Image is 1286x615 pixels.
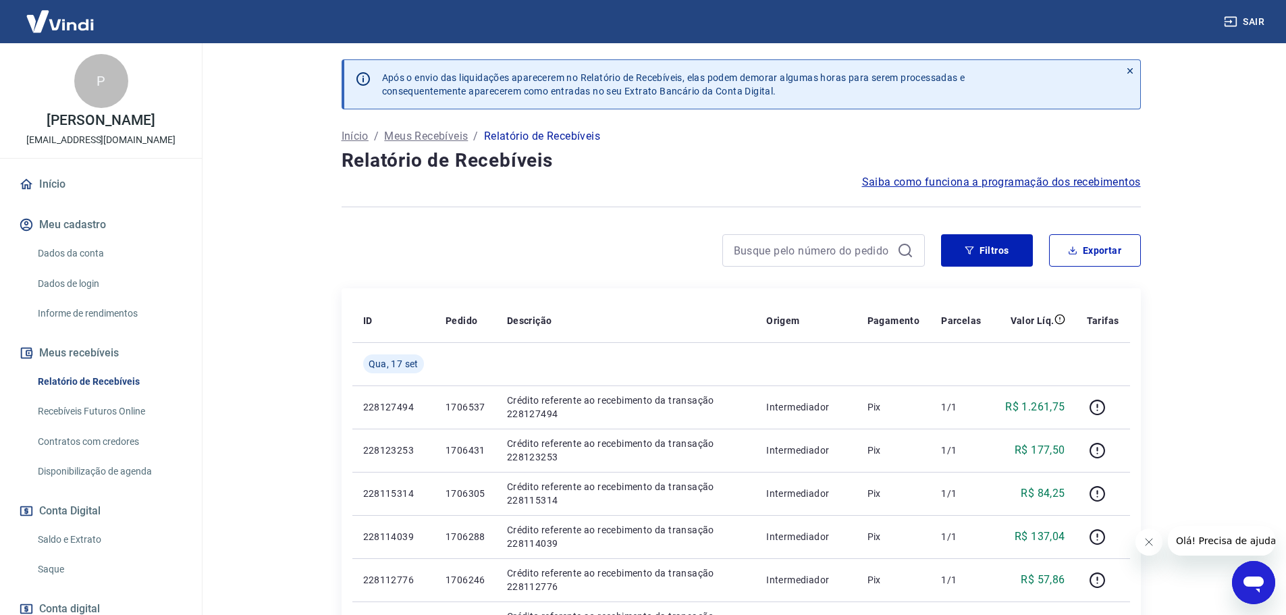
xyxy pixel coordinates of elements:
[16,1,104,42] img: Vindi
[766,444,845,457] p: Intermediador
[867,487,920,500] p: Pix
[941,573,981,587] p: 1/1
[1232,561,1275,604] iframe: Botão para abrir a janela de mensagens
[766,530,845,543] p: Intermediador
[26,133,176,147] p: [EMAIL_ADDRESS][DOMAIN_NAME]
[32,368,186,396] a: Relatório de Recebíveis
[941,530,981,543] p: 1/1
[363,400,424,414] p: 228127494
[1021,485,1065,502] p: R$ 84,25
[363,530,424,543] p: 228114039
[446,444,485,457] p: 1706431
[374,128,379,144] p: /
[446,573,485,587] p: 1706246
[867,530,920,543] p: Pix
[1011,314,1054,327] p: Valor Líq.
[1015,529,1065,545] p: R$ 137,04
[941,487,981,500] p: 1/1
[32,240,186,267] a: Dados da conta
[32,270,186,298] a: Dados de login
[507,480,745,507] p: Crédito referente ao recebimento da transação 228115314
[507,523,745,550] p: Crédito referente ao recebimento da transação 228114039
[1015,442,1065,458] p: R$ 177,50
[1221,9,1270,34] button: Sair
[8,9,113,20] span: Olá! Precisa de ajuda?
[342,147,1141,174] h4: Relatório de Recebíveis
[473,128,478,144] p: /
[1049,234,1141,267] button: Exportar
[363,487,424,500] p: 228115314
[766,573,845,587] p: Intermediador
[32,398,186,425] a: Recebíveis Futuros Online
[1021,572,1065,588] p: R$ 57,86
[941,234,1033,267] button: Filtros
[867,400,920,414] p: Pix
[507,314,552,327] p: Descrição
[941,314,981,327] p: Parcelas
[16,496,186,526] button: Conta Digital
[16,169,186,199] a: Início
[941,400,981,414] p: 1/1
[32,458,186,485] a: Disponibilização de agenda
[766,400,845,414] p: Intermediador
[32,526,186,554] a: Saldo e Extrato
[363,573,424,587] p: 228112776
[382,71,965,98] p: Após o envio das liquidações aparecerem no Relatório de Recebíveis, elas podem demorar algumas ho...
[862,174,1141,190] a: Saiba como funciona a programação dos recebimentos
[507,437,745,464] p: Crédito referente ao recebimento da transação 228123253
[363,444,424,457] p: 228123253
[446,314,477,327] p: Pedido
[16,338,186,368] button: Meus recebíveis
[867,573,920,587] p: Pix
[941,444,981,457] p: 1/1
[16,210,186,240] button: Meu cadastro
[446,530,485,543] p: 1706288
[507,394,745,421] p: Crédito referente ao recebimento da transação 228127494
[507,566,745,593] p: Crédito referente ao recebimento da transação 228112776
[1168,526,1275,556] iframe: Mensagem da empresa
[74,54,128,108] div: P
[384,128,468,144] a: Meus Recebíveis
[32,428,186,456] a: Contratos com credores
[363,314,373,327] p: ID
[32,556,186,583] a: Saque
[369,357,419,371] span: Qua, 17 set
[47,113,155,128] p: [PERSON_NAME]
[766,487,845,500] p: Intermediador
[342,128,369,144] a: Início
[446,487,485,500] p: 1706305
[1005,399,1065,415] p: R$ 1.261,75
[446,400,485,414] p: 1706537
[1135,529,1162,556] iframe: Fechar mensagem
[484,128,600,144] p: Relatório de Recebíveis
[867,314,920,327] p: Pagamento
[734,240,892,261] input: Busque pelo número do pedido
[32,300,186,327] a: Informe de rendimentos
[766,314,799,327] p: Origem
[867,444,920,457] p: Pix
[1087,314,1119,327] p: Tarifas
